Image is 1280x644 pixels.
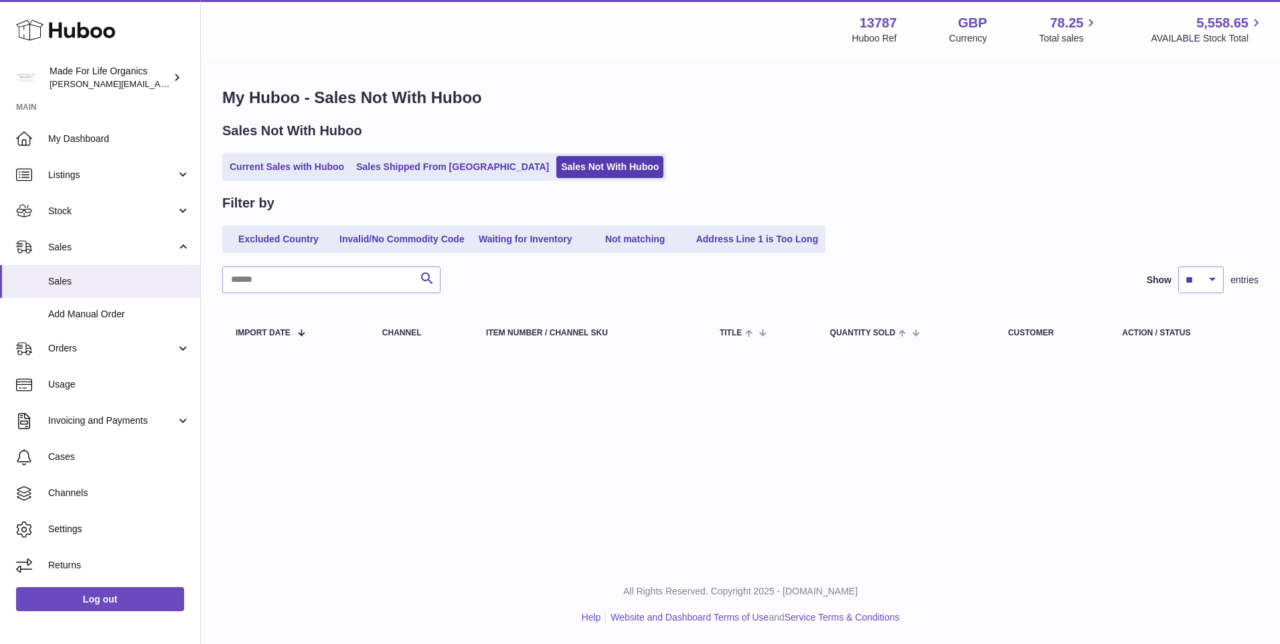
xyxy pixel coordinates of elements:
label: Show [1147,274,1172,287]
div: Made For Life Organics [50,65,170,90]
strong: GBP [958,14,987,32]
span: Returns [48,559,190,572]
span: Stock [48,205,176,218]
span: Cases [48,451,190,463]
a: Help [582,612,601,623]
a: Sales Shipped From [GEOGRAPHIC_DATA] [351,156,554,178]
h2: Sales Not With Huboo [222,122,362,140]
div: Customer [1008,329,1096,337]
a: Service Terms & Conditions [785,612,900,623]
span: 78.25 [1050,14,1083,32]
span: Add Manual Order [48,308,190,321]
a: Not matching [582,228,689,250]
span: entries [1230,274,1259,287]
span: 5,558.65 [1196,14,1249,32]
a: Current Sales with Huboo [225,156,349,178]
span: Title [720,329,742,337]
span: Quantity Sold [830,329,896,337]
span: Usage [48,378,190,391]
a: Log out [16,587,184,611]
div: Item Number / Channel SKU [486,329,693,337]
a: Invalid/No Commodity Code [335,228,469,250]
div: Channel [382,329,459,337]
h2: Filter by [222,194,274,212]
div: Action / Status [1122,329,1245,337]
span: My Dashboard [48,133,190,145]
span: Invoicing and Payments [48,414,176,427]
div: Currency [949,32,987,45]
span: Orders [48,342,176,355]
span: Import date [236,329,291,337]
a: Waiting for Inventory [472,228,579,250]
p: All Rights Reserved. Copyright 2025 - [DOMAIN_NAME] [212,585,1269,598]
a: Excluded Country [225,228,332,250]
strong: 13787 [860,14,897,32]
span: AVAILABLE Stock Total [1151,32,1264,45]
a: 78.25 Total sales [1039,14,1099,45]
li: and [606,611,899,624]
a: Sales Not With Huboo [556,156,663,178]
a: 5,558.65 AVAILABLE Stock Total [1151,14,1264,45]
h1: My Huboo - Sales Not With Huboo [222,87,1259,108]
span: [PERSON_NAME][EMAIL_ADDRESS][PERSON_NAME][DOMAIN_NAME] [50,78,340,89]
a: Address Line 1 is Too Long [692,228,823,250]
span: Settings [48,523,190,536]
div: Huboo Ref [852,32,897,45]
span: Listings [48,169,176,181]
span: Total sales [1039,32,1099,45]
span: Sales [48,241,176,254]
img: geoff.winwood@madeforlifeorganics.com [16,68,36,88]
a: Website and Dashboard Terms of Use [611,612,769,623]
span: Sales [48,275,190,288]
span: Channels [48,487,190,499]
